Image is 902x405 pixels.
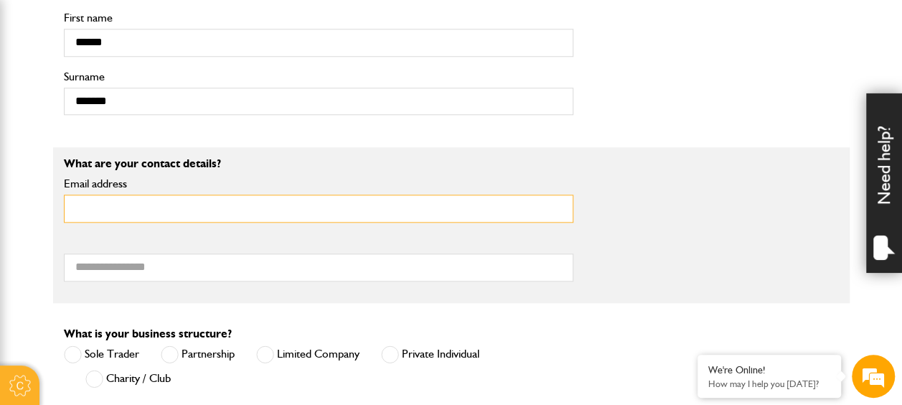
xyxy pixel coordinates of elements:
div: Minimize live chat window [235,7,270,42]
div: Need help? [866,93,902,273]
em: Start Chat [195,310,260,330]
label: Private Individual [381,345,479,363]
img: d_20077148190_company_1631870298795_20077148190 [24,80,60,100]
label: Partnership [161,345,235,363]
div: Chat with us now [75,80,241,99]
input: Enter your phone number [19,218,262,249]
label: Surname [64,71,573,83]
input: Enter your last name [19,133,262,164]
label: What is your business structure? [64,328,232,340]
p: How may I help you today? [708,378,830,389]
div: We're Online! [708,364,830,376]
label: Limited Company [256,345,360,363]
input: Enter your email address [19,175,262,207]
label: Sole Trader [64,345,139,363]
label: Email address [64,178,573,190]
p: What are your contact details? [64,158,573,169]
label: Charity / Club [85,370,171,388]
label: First name [64,12,573,24]
textarea: Type your message and hit 'Enter' [19,260,262,310]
